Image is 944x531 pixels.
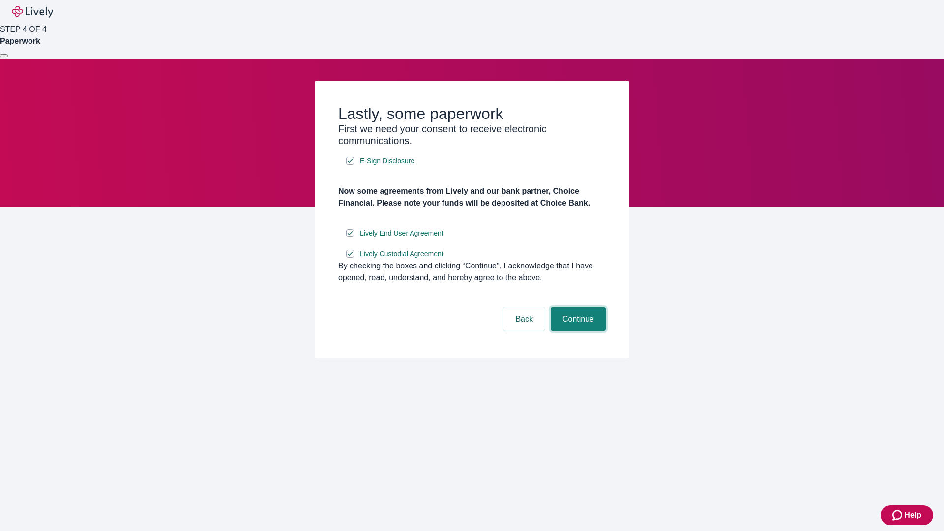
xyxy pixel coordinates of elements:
a: e-sign disclosure document [358,155,416,167]
a: e-sign disclosure document [358,248,445,260]
span: Lively Custodial Agreement [360,249,443,259]
button: Zendesk support iconHelp [881,505,933,525]
div: By checking the boxes and clicking “Continue", I acknowledge that I have opened, read, understand... [338,260,606,284]
h4: Now some agreements from Lively and our bank partner, Choice Financial. Please note your funds wi... [338,185,606,209]
button: Continue [551,307,606,331]
span: Help [904,509,921,521]
h3: First we need your consent to receive electronic communications. [338,123,606,147]
img: Lively [12,6,53,18]
svg: Zendesk support icon [892,509,904,521]
button: Back [503,307,545,331]
span: Lively End User Agreement [360,228,443,238]
a: e-sign disclosure document [358,227,445,239]
h2: Lastly, some paperwork [338,104,606,123]
span: E-Sign Disclosure [360,156,414,166]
